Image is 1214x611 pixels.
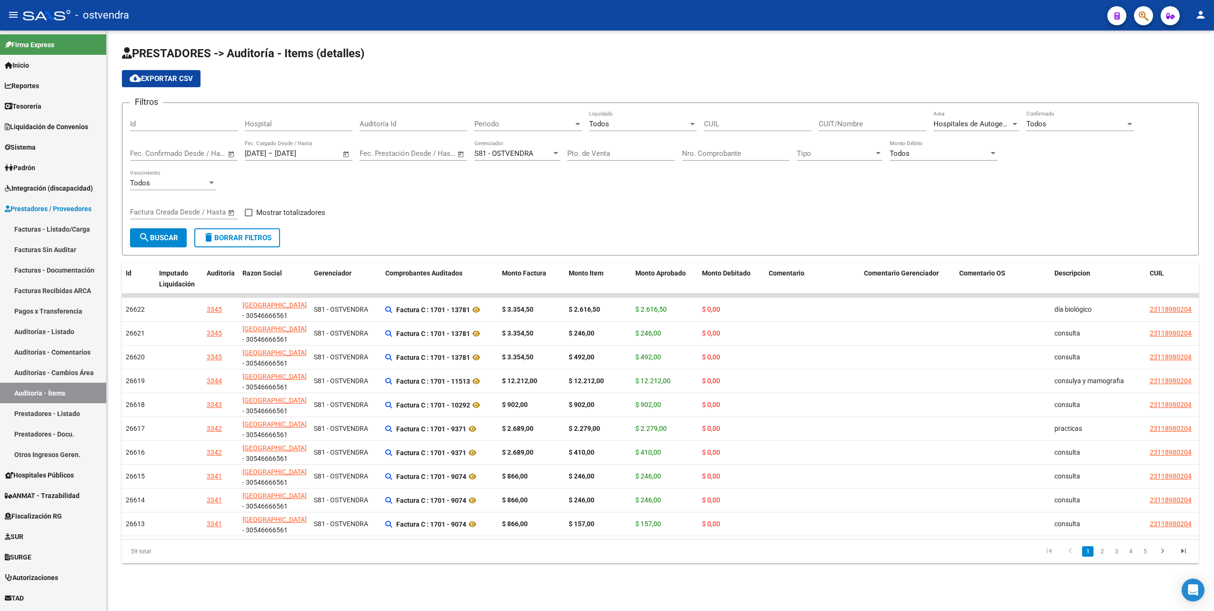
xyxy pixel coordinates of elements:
span: 23118980204 [1150,425,1192,432]
span: 23118980204 [1150,472,1192,480]
div: 3345 [207,304,222,315]
div: 3341 [207,495,222,506]
div: 3343 [207,399,222,410]
span: [GEOGRAPHIC_DATA] [242,444,307,452]
span: Comprobantes Auditados [385,269,462,277]
strong: Factura C : 1701 - 10292 [396,401,470,409]
strong: $ 246,00 [569,496,594,504]
button: Borrar Filtros [194,228,280,247]
button: Exportar CSV [122,70,201,87]
span: Inicio [5,60,29,71]
input: Fecha inicio [130,208,169,216]
mat-icon: menu [8,9,19,20]
span: día biológico [1054,305,1092,313]
span: Comentario [769,269,804,277]
datatable-header-cell: Comentario [765,263,860,295]
strong: $ 3.354,50 [502,305,533,313]
div: 59 total [122,540,335,563]
strong: $ 410,00 [569,448,594,456]
datatable-header-cell: Razon Social [239,263,310,295]
div: 3345 [207,352,222,363]
strong: $ 866,00 [502,472,528,480]
strong: $ 492,00 [569,353,594,361]
span: consulta [1054,401,1080,408]
datatable-header-cell: Monto Item [565,263,632,295]
datatable-header-cell: Monto Debitado [698,263,765,295]
input: Fecha fin [177,208,223,216]
h3: Filtros [130,95,163,109]
span: Liquidación de Convenios [5,122,88,132]
strong: Factura C : 1701 - 13781 [396,354,470,361]
span: 23118980204 [1150,520,1192,528]
strong: $ 246,00 [569,472,594,480]
span: 26620 [126,353,145,361]
span: consulta [1054,520,1080,528]
div: - 30546666561 [242,324,306,346]
span: CUIL [1150,269,1164,277]
span: Gerenciador [314,269,351,277]
span: Sistema [5,142,36,153]
div: 3344 [207,376,222,387]
datatable-header-cell: Descripcion [1051,263,1146,295]
li: page 2 [1095,543,1109,560]
a: 4 [1125,546,1136,557]
strong: Factura C : 1701 - 9371 [396,425,466,433]
span: $ 0,00 [702,448,720,456]
span: Monto Debitado [702,269,751,277]
datatable-header-cell: Comentario OS [955,263,1051,295]
strong: $ 2.689,00 [502,425,533,432]
span: S81 - OSTVENDRA [314,425,368,432]
span: practicas [1054,425,1082,432]
button: Open calendar [341,149,352,160]
span: [GEOGRAPHIC_DATA] [242,468,307,476]
span: [GEOGRAPHIC_DATA] [242,492,307,499]
span: 26622 [126,305,145,313]
span: [GEOGRAPHIC_DATA] [242,420,307,428]
span: $ 0,00 [702,472,720,480]
li: page 4 [1124,543,1138,560]
li: page 1 [1081,543,1095,560]
datatable-header-cell: Imputado Liquidación [155,263,203,295]
div: - 30546666561 [242,467,306,489]
strong: $ 866,00 [502,496,528,504]
span: consulta [1054,329,1080,337]
span: $ 902,00 [635,401,661,408]
span: Periodo [474,120,573,128]
datatable-header-cell: Monto Aprobado [632,263,698,295]
span: $ 492,00 [635,353,661,361]
span: Reportes [5,81,39,91]
span: $ 12.212,00 [635,377,671,385]
span: $ 0,00 [702,353,720,361]
mat-icon: cloud_download [130,72,141,84]
span: Todos [130,179,150,187]
div: - 30546666561 [242,371,306,393]
span: 23118980204 [1150,353,1192,361]
span: Buscar [139,234,178,242]
mat-icon: person [1195,9,1206,20]
span: S81 - OSTVENDRA [314,401,368,408]
span: Hospitales de Autogestión [933,120,1019,128]
span: Tesorería [5,101,41,112]
span: TAD [5,593,24,603]
span: Imputado Liquidación [159,269,195,288]
span: consulta [1054,496,1080,504]
span: SURGE [5,552,31,562]
a: go to next page [1154,546,1172,557]
div: - 30546666561 [242,347,306,369]
datatable-header-cell: Id [122,263,155,295]
span: $ 0,00 [702,401,720,408]
input: Fecha inicio [245,149,266,158]
span: $ 246,00 [635,329,661,337]
a: go to first page [1040,546,1058,557]
span: [GEOGRAPHIC_DATA] [242,397,307,404]
datatable-header-cell: CUIL [1146,263,1198,295]
span: 26617 [126,425,145,432]
span: Todos [589,120,609,128]
span: - ostvendra [75,5,129,26]
div: 3342 [207,423,222,434]
span: [GEOGRAPHIC_DATA] [242,516,307,523]
a: 1 [1082,546,1094,557]
span: ANMAT - Trazabilidad [5,490,80,501]
span: SUR [5,531,23,542]
span: [GEOGRAPHIC_DATA] [242,325,307,333]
